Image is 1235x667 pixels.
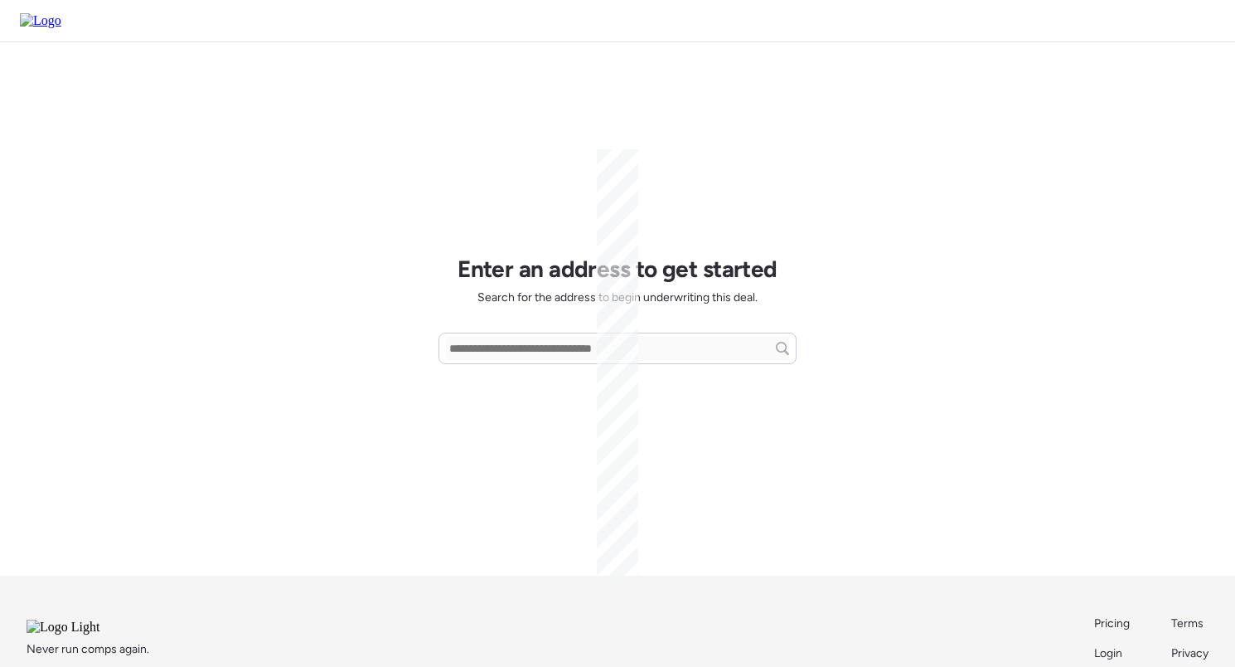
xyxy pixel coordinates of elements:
img: Logo [20,13,61,28]
span: Privacy [1171,646,1208,660]
span: Never run comps again. [27,641,149,658]
span: Login [1094,646,1122,660]
span: Pricing [1094,616,1130,630]
img: Logo Light [27,620,144,635]
a: Privacy [1171,645,1208,662]
a: Pricing [1094,616,1131,632]
a: Login [1094,645,1131,662]
a: Terms [1171,616,1208,632]
span: Search for the address to begin underwriting this deal. [477,290,758,306]
span: Terms [1171,616,1204,630]
h1: Enter an address to get started [458,255,777,283]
